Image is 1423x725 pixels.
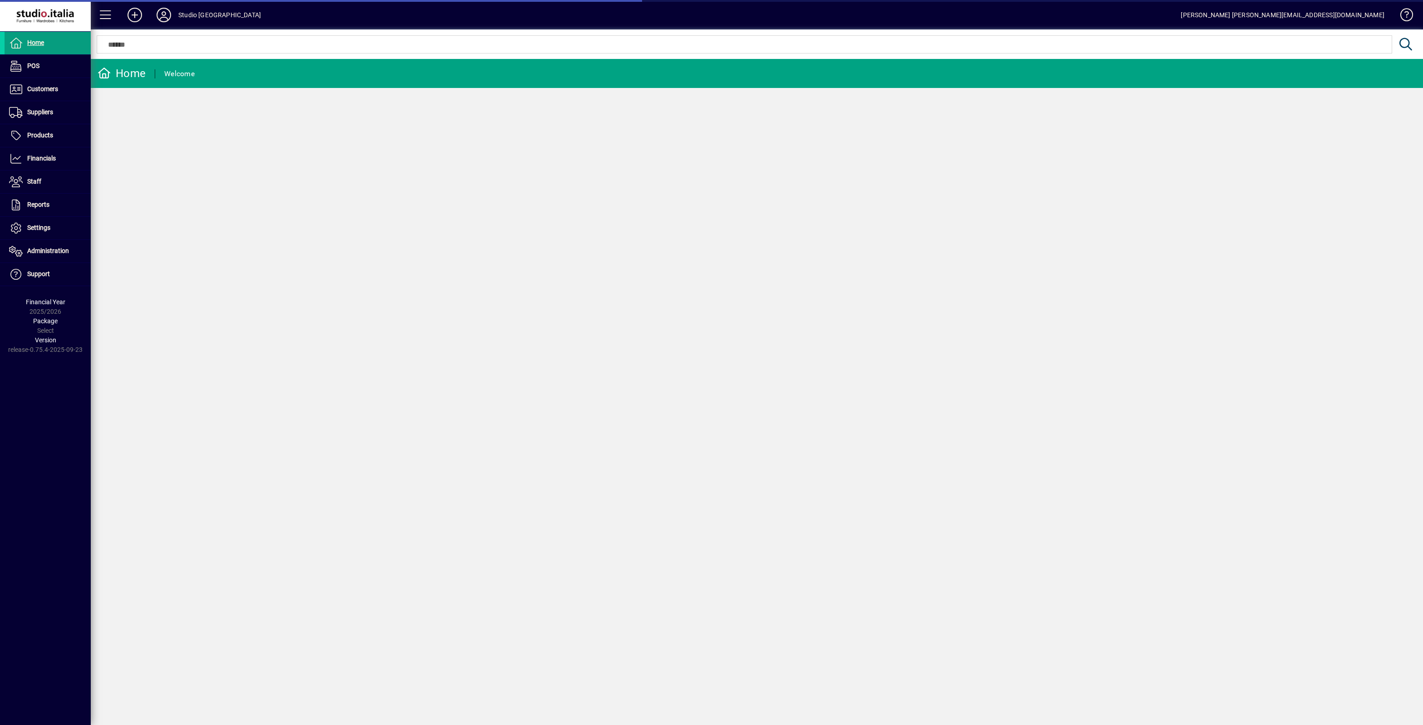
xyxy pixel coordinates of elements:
a: POS [5,55,91,78]
span: Administration [27,247,69,254]
a: Suppliers [5,101,91,124]
span: Suppliers [27,108,53,116]
a: Settings [5,217,91,239]
span: Settings [27,224,50,231]
a: Support [5,263,91,286]
span: Financials [27,155,56,162]
div: [PERSON_NAME] [PERSON_NAME][EMAIL_ADDRESS][DOMAIN_NAME] [1181,8,1384,22]
a: Reports [5,194,91,216]
span: Version [35,336,56,344]
a: Knowledge Base [1394,2,1412,31]
button: Profile [149,7,178,23]
a: Products [5,124,91,147]
span: Support [27,270,50,277]
a: Administration [5,240,91,263]
a: Customers [5,78,91,101]
span: Financial Year [26,298,65,306]
a: Staff [5,170,91,193]
span: Home [27,39,44,46]
span: Customers [27,85,58,92]
span: Package [33,317,58,325]
span: POS [27,62,39,69]
div: Home [98,66,146,81]
span: Products [27,131,53,139]
a: Financials [5,147,91,170]
div: Studio [GEOGRAPHIC_DATA] [178,8,261,22]
button: Add [120,7,149,23]
span: Staff [27,178,41,185]
div: Welcome [164,67,195,81]
span: Reports [27,201,49,208]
